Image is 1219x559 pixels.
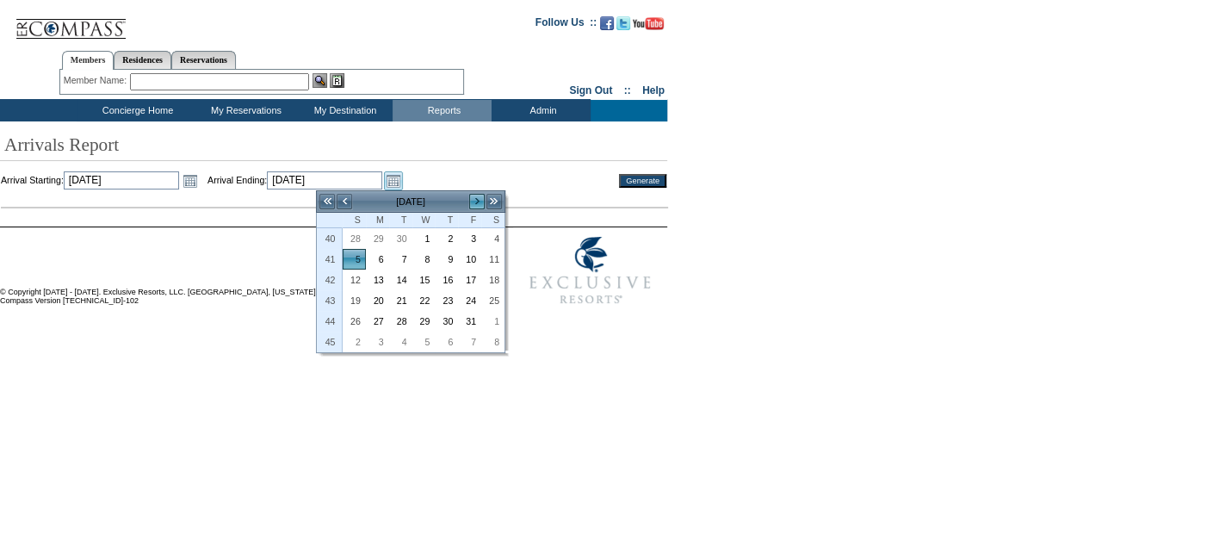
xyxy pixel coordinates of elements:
[367,291,388,310] a: 20
[459,291,480,310] a: 24
[642,84,665,96] a: Help
[312,73,327,88] img: View
[458,228,481,249] td: Friday, October 03, 2025
[412,249,436,270] td: Wednesday, October 08, 2025
[336,193,353,210] a: <
[436,270,457,289] a: 16
[367,229,388,248] a: 29
[413,229,435,248] a: 1
[366,270,389,290] td: Monday, October 13, 2025
[367,250,388,269] a: 6
[390,332,411,351] a: 4
[482,250,504,269] a: 11
[343,270,365,289] a: 12
[459,312,480,331] a: 31
[317,228,343,249] th: 40
[389,311,412,332] td: Tuesday, October 28, 2025
[343,250,365,269] a: 5
[435,249,458,270] td: Thursday, October 09, 2025
[482,312,504,331] a: 1
[195,100,294,121] td: My Reservations
[389,213,412,228] th: Tuesday
[459,270,480,289] a: 17
[569,84,612,96] a: Sign Out
[389,270,412,290] td: Tuesday, October 14, 2025
[343,290,366,311] td: Sunday, October 19, 2025
[481,249,504,270] td: Saturday, October 11, 2025
[413,291,435,310] a: 22
[624,84,631,96] span: ::
[317,270,343,290] th: 42
[171,51,236,69] a: Reservations
[412,270,436,290] td: Wednesday, October 15, 2025
[481,213,504,228] th: Saturday
[317,249,343,270] th: 41
[482,270,504,289] a: 18
[482,229,504,248] a: 4
[319,193,336,210] a: <<
[481,270,504,290] td: Saturday, October 18, 2025
[367,270,388,289] a: 13
[513,227,667,314] img: Exclusive Resorts
[458,249,481,270] td: Friday, October 10, 2025
[343,213,366,228] th: Sunday
[412,290,436,311] td: Wednesday, October 22, 2025
[343,311,366,332] td: Sunday, October 26, 2025
[481,332,504,352] td: Saturday, November 08, 2025
[390,291,411,310] a: 21
[535,15,597,35] td: Follow Us ::
[619,174,666,188] input: Generate
[458,270,481,290] td: Friday, October 17, 2025
[412,213,436,228] th: Wednesday
[633,22,664,32] a: Subscribe to our YouTube Channel
[343,249,366,270] td: Sunday, October 05, 2025
[384,171,403,190] a: Open the calendar popup.
[633,17,664,30] img: Subscribe to our YouTube Channel
[492,100,591,121] td: Admin
[15,4,127,40] img: Compass Home
[181,171,200,190] a: Open the calendar popup.
[458,332,481,352] td: Friday, November 07, 2025
[435,332,458,352] td: Thursday, November 06, 2025
[459,250,480,269] a: 10
[459,332,480,351] a: 7
[367,312,388,331] a: 27
[366,213,389,228] th: Monday
[114,51,171,69] a: Residences
[600,22,614,32] a: Become our fan on Facebook
[343,229,365,248] a: 28
[412,311,436,332] td: Wednesday, October 29, 2025
[343,228,366,249] td: Sunday, September 28, 2025
[317,290,343,311] th: 43
[77,100,195,121] td: Concierge Home
[481,311,504,332] td: Saturday, November 01, 2025
[294,100,393,121] td: My Destination
[482,332,504,351] a: 8
[436,291,457,310] a: 23
[482,291,504,310] a: 25
[616,16,630,30] img: Follow us on Twitter
[353,192,468,211] td: [DATE]
[393,100,492,121] td: Reports
[317,311,343,332] th: 44
[600,16,614,30] img: Become our fan on Facebook
[389,332,412,352] td: Tuesday, November 04, 2025
[390,250,411,269] a: 7
[366,249,389,270] td: Monday, October 06, 2025
[366,332,389,352] td: Monday, November 03, 2025
[458,213,481,228] th: Friday
[616,22,630,32] a: Follow us on Twitter
[413,270,435,289] a: 15
[390,312,411,331] a: 28
[317,332,343,352] th: 45
[436,250,457,269] a: 9
[435,228,458,249] td: Thursday, October 02, 2025
[389,228,412,249] td: Tuesday, September 30, 2025
[389,249,412,270] td: Tuesday, October 07, 2025
[436,229,457,248] a: 2
[62,51,114,70] a: Members
[367,332,388,351] a: 3
[366,290,389,311] td: Monday, October 20, 2025
[366,311,389,332] td: Monday, October 27, 2025
[486,193,503,210] a: >>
